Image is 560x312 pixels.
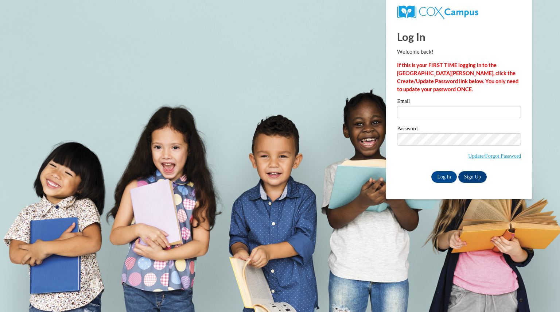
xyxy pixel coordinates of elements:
[397,8,478,15] a: COX Campus
[397,62,518,92] strong: If this is your FIRST TIME logging in to the [GEOGRAPHIC_DATA][PERSON_NAME], click the Create/Upd...
[397,5,478,19] img: COX Campus
[397,99,521,106] label: Email
[431,171,457,183] input: Log In
[397,48,521,56] p: Welcome back!
[397,126,521,133] label: Password
[458,171,487,183] a: Sign Up
[468,153,521,159] a: Update/Forgot Password
[397,29,521,44] h1: Log In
